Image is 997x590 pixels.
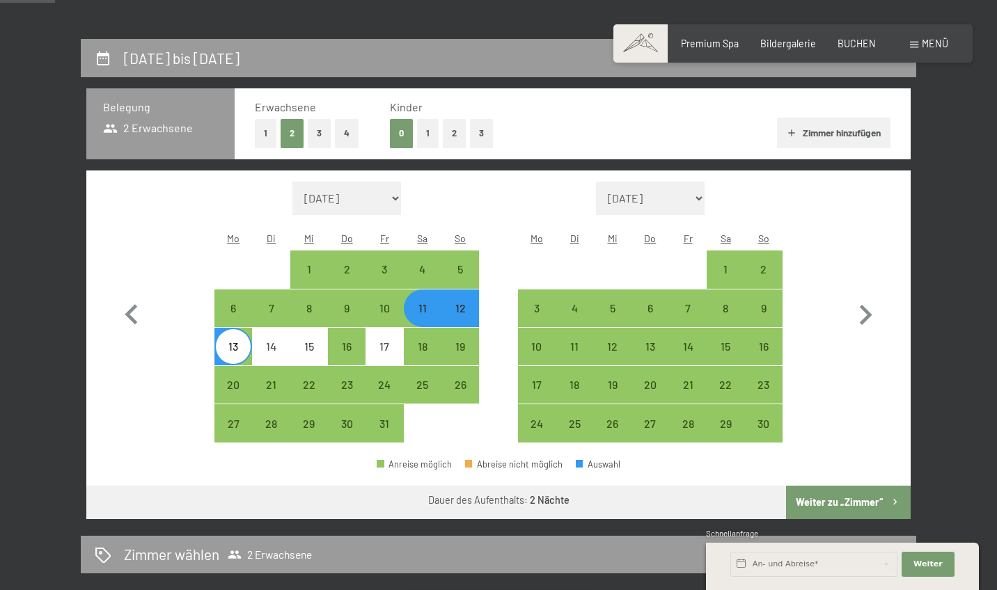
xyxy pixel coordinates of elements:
[644,232,656,244] abbr: Donnerstag
[367,303,402,337] div: 10
[441,328,479,365] div: Anreise möglich
[214,404,252,442] div: Anreise möglich
[290,404,328,442] div: Wed Oct 29 2025
[631,404,669,442] div: Anreise möglich
[367,341,402,376] div: 17
[556,366,593,404] div: Tue Nov 18 2025
[253,341,288,376] div: 14
[405,264,440,298] div: 4
[593,328,631,365] div: Wed Nov 12 2025
[308,119,331,147] button: 3
[681,38,739,49] a: Premium Spa
[292,264,327,298] div: 1
[214,289,252,327] div: Anreise möglich
[745,289,783,327] div: Anreise möglich
[465,460,563,469] div: Abreise nicht möglich
[669,404,707,442] div: Fri Nov 28 2025
[576,460,620,469] div: Auswahl
[328,250,366,288] div: Thu Oct 02 2025
[593,328,631,365] div: Anreise möglich
[290,404,328,442] div: Anreise möglich
[441,366,479,404] div: Sun Oct 26 2025
[214,366,252,404] div: Anreise möglich
[593,404,631,442] div: Anreise möglich
[631,289,669,327] div: Anreise möglich
[329,418,364,453] div: 30
[443,341,478,376] div: 19
[328,289,366,327] div: Thu Oct 09 2025
[707,328,744,365] div: Sat Nov 15 2025
[404,289,441,327] div: Sat Oct 11 2025
[707,366,744,404] div: Anreise möglich
[290,328,328,365] div: Wed Oct 15 2025
[746,341,781,376] div: 16
[707,404,744,442] div: Anreise möglich
[669,404,707,442] div: Anreise möglich
[253,379,288,414] div: 21
[557,418,592,453] div: 25
[367,418,402,453] div: 31
[631,366,669,404] div: Thu Nov 20 2025
[669,366,707,404] div: Fri Nov 21 2025
[329,379,364,414] div: 23
[366,404,403,442] div: Anreise möglich
[519,341,554,376] div: 10
[216,379,251,414] div: 20
[441,366,479,404] div: Anreise möglich
[367,264,402,298] div: 3
[745,328,783,365] div: Sun Nov 16 2025
[631,404,669,442] div: Thu Nov 27 2025
[404,366,441,404] div: Sat Oct 25 2025
[518,328,556,365] div: Mon Nov 10 2025
[253,418,288,453] div: 28
[631,289,669,327] div: Thu Nov 06 2025
[707,250,744,288] div: Sat Nov 01 2025
[707,289,744,327] div: Sat Nov 08 2025
[570,232,579,244] abbr: Dienstag
[328,289,366,327] div: Anreise möglich
[255,119,276,147] button: 1
[328,328,366,365] div: Thu Oct 16 2025
[329,341,364,376] div: 16
[292,341,327,376] div: 15
[518,404,556,442] div: Mon Nov 24 2025
[214,404,252,442] div: Mon Oct 27 2025
[252,366,290,404] div: Tue Oct 21 2025
[405,341,440,376] div: 18
[417,119,439,147] button: 1
[290,366,328,404] div: Anreise möglich
[216,418,251,453] div: 27
[281,119,304,147] button: 2
[341,232,353,244] abbr: Donnerstag
[290,289,328,327] div: Wed Oct 08 2025
[404,328,441,365] div: Anreise möglich
[304,232,314,244] abbr: Mittwoch
[746,264,781,298] div: 2
[390,119,413,147] button: 0
[518,289,556,327] div: Anreise möglich
[290,250,328,288] div: Anreise möglich
[519,379,554,414] div: 17
[290,366,328,404] div: Wed Oct 22 2025
[228,548,312,561] span: 2 Erwachsene
[556,328,593,365] div: Anreise möglich
[670,379,705,414] div: 21
[290,328,328,365] div: Anreise nicht möglich
[518,289,556,327] div: Mon Nov 03 2025
[760,38,816,49] span: Bildergalerie
[595,418,629,453] div: 26
[669,328,707,365] div: Anreise möglich
[518,328,556,365] div: Anreise möglich
[366,289,403,327] div: Anreise möglich
[707,404,744,442] div: Sat Nov 29 2025
[405,303,440,337] div: 11
[631,366,669,404] div: Anreise möglich
[103,120,193,136] span: 2 Erwachsene
[390,100,423,113] span: Kinder
[707,289,744,327] div: Anreise möglich
[366,250,403,288] div: Fri Oct 03 2025
[838,38,876,49] a: BUCHEN
[214,328,252,365] div: Anreise möglich
[252,404,290,442] div: Tue Oct 28 2025
[670,418,705,453] div: 28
